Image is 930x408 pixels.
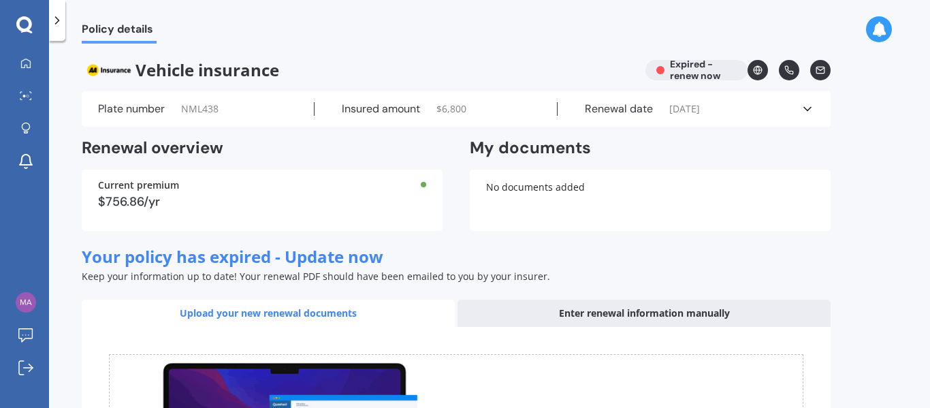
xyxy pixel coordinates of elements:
h2: Renewal overview [82,138,443,159]
label: Plate number [98,102,165,116]
img: AA.webp [82,60,135,80]
div: No documents added [470,170,831,231]
span: $ 6,800 [436,102,466,116]
div: Upload your new renewal documents [82,300,455,327]
span: NML438 [181,102,219,116]
span: Keep your information up to date! Your renewal PDF should have been emailed to you by your insurer. [82,270,550,283]
span: Vehicle insurance [82,60,635,80]
label: Insured amount [342,102,420,116]
div: $756.86/yr [98,195,426,208]
span: [DATE] [669,102,700,116]
img: 01f09df74f2af906765080be71e7955d [16,292,36,313]
label: Renewal date [585,102,653,116]
div: Enter renewal information manually [458,300,831,327]
h2: My documents [470,138,591,159]
span: Your policy has expired - Update now [82,245,383,268]
span: Policy details [82,22,157,41]
div: Current premium [98,181,426,190]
